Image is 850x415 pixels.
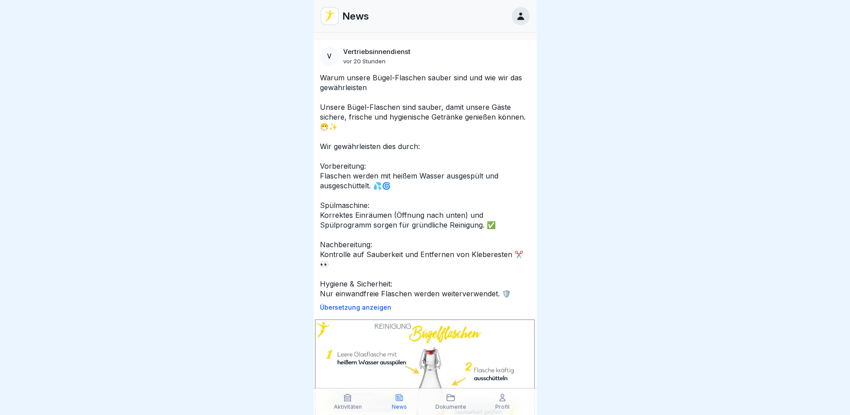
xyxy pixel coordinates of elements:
[495,404,510,410] p: Profil
[392,404,407,410] p: News
[320,73,531,299] p: Warum unsere Bügel-Flaschen sauber sind und wie wir das gewährleisten Unsere Bügel-Flaschen sind ...
[321,8,338,25] img: vd4jgc378hxa8p7qw0fvrl7x.png
[435,404,466,410] p: Dokumente
[343,48,410,56] p: Vertriebsinnendienst
[320,47,339,66] div: V
[343,58,386,65] p: vor 20 Stunden
[334,404,362,410] p: Aktivitäten
[320,304,531,311] p: Übersetzung anzeigen
[342,10,369,22] p: News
